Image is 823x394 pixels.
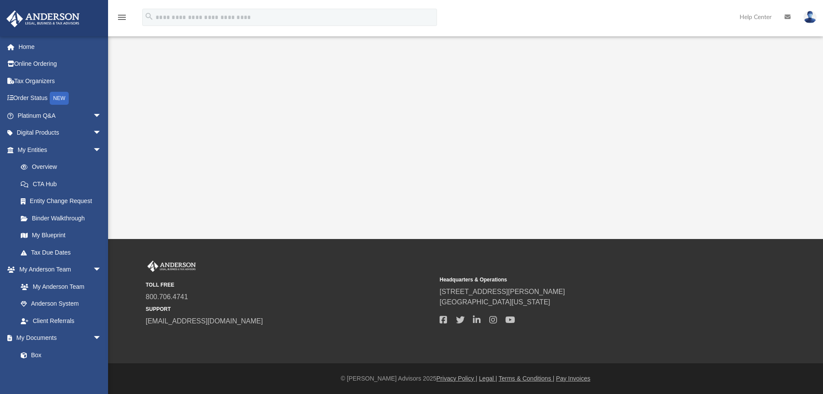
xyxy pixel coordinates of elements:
[93,124,110,142] span: arrow_drop_down
[440,288,565,295] a: [STREET_ADDRESS][PERSON_NAME]
[499,375,555,382] a: Terms & Conditions |
[437,375,478,382] a: Privacy Policy |
[146,317,263,325] a: [EMAIL_ADDRESS][DOMAIN_NAME]
[6,261,110,278] a: My Anderson Teamarrow_drop_down
[804,11,817,23] img: User Pic
[12,175,115,193] a: CTA Hub
[12,227,110,244] a: My Blueprint
[146,305,434,313] small: SUPPORT
[6,141,115,158] a: My Entitiesarrow_drop_down
[146,281,434,289] small: TOLL FREE
[12,244,115,261] a: Tax Due Dates
[6,90,115,107] a: Order StatusNEW
[440,298,550,306] a: [GEOGRAPHIC_DATA][US_STATE]
[4,10,82,27] img: Anderson Advisors Platinum Portal
[12,158,115,176] a: Overview
[6,107,115,124] a: Platinum Q&Aarrow_drop_down
[12,193,115,210] a: Entity Change Request
[6,124,115,142] a: Digital Productsarrow_drop_down
[108,374,823,383] div: © [PERSON_NAME] Advisors 2025
[6,72,115,90] a: Tax Organizers
[556,375,590,382] a: Pay Invoices
[6,38,115,55] a: Home
[117,16,127,23] a: menu
[146,261,198,272] img: Anderson Advisors Platinum Portal
[146,293,188,300] a: 800.706.4741
[50,92,69,105] div: NEW
[93,141,110,159] span: arrow_drop_down
[144,12,154,21] i: search
[12,295,110,313] a: Anderson System
[12,346,106,364] a: Box
[12,364,110,381] a: Meeting Minutes
[117,12,127,23] i: menu
[93,329,110,347] span: arrow_drop_down
[6,55,115,73] a: Online Ordering
[12,210,115,227] a: Binder Walkthrough
[93,261,110,279] span: arrow_drop_down
[479,375,497,382] a: Legal |
[12,312,110,329] a: Client Referrals
[93,107,110,125] span: arrow_drop_down
[6,329,110,347] a: My Documentsarrow_drop_down
[12,278,106,295] a: My Anderson Team
[440,276,727,284] small: Headquarters & Operations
